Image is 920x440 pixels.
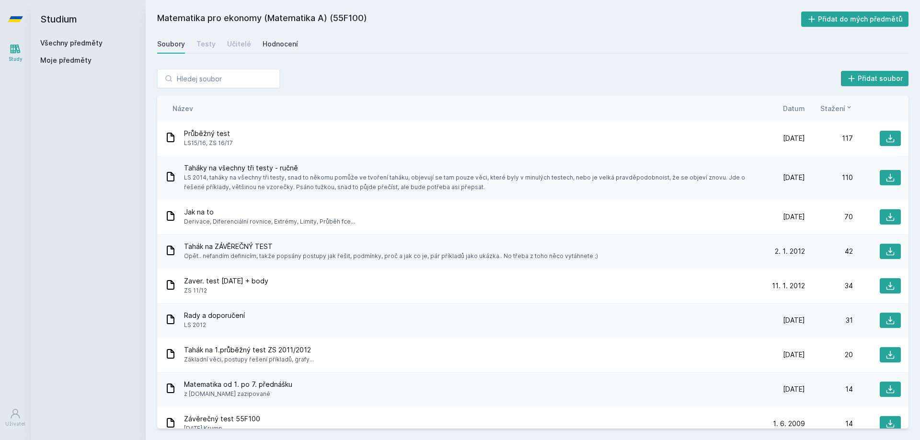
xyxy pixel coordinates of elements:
[9,56,23,63] div: Study
[805,281,853,291] div: 34
[172,103,193,113] button: Název
[783,350,805,360] span: [DATE]
[40,56,92,65] span: Moje předměty
[841,71,909,86] button: Přidat soubor
[2,403,29,432] a: Uživatel
[783,134,805,143] span: [DATE]
[157,11,801,27] h2: Matematika pro ekonomy (Matematika A) (55F100)
[184,320,245,330] span: LS 2012
[772,281,805,291] span: 11. 1. 2012
[184,207,355,217] span: Jak na to
[2,38,29,68] a: Study
[775,247,805,256] span: 2. 1. 2012
[184,129,233,138] span: Průběžný test
[805,419,853,429] div: 14
[184,380,292,389] span: Matematika od 1. po 7. přednášku
[805,173,853,182] div: 110
[184,345,314,355] span: Tahák na 1.průběžný test ZS 2011/2012
[773,419,805,429] span: 1. 6. 2009
[263,34,298,54] a: Hodnocení
[184,414,260,424] span: Závěrečný test 55F100
[40,39,103,47] a: Všechny předměty
[783,103,805,113] button: Datum
[184,389,292,399] span: z [DOMAIN_NAME] zazipované
[805,247,853,256] div: 42
[805,212,853,222] div: 70
[227,34,251,54] a: Učitelé
[820,103,845,113] span: Stažení
[805,350,853,360] div: 20
[184,311,245,320] span: Rady a doporučení
[184,286,268,295] span: ZS 11/12
[263,39,298,49] div: Hodnocení
[184,217,355,226] span: Derivace, Diferenciální rovnice, Extrémy, Limity, Průběh fce...
[227,39,251,49] div: Učitelé
[5,420,25,428] div: Uživatel
[805,384,853,394] div: 14
[157,39,185,49] div: Soubory
[196,34,216,54] a: Testy
[196,39,216,49] div: Testy
[783,316,805,325] span: [DATE]
[157,34,185,54] a: Soubory
[801,11,909,27] button: Přidat do mých předmětů
[184,355,314,364] span: Základní věci, postupy řešení příkladů, grafy...
[184,242,598,251] span: Tahák na ZÁVĚREČNÝ TEST
[184,424,260,433] span: [DATE] Krump
[184,173,753,192] span: LS 2014, taháky na všechny tři testy, snad to někomu pomůže ve tvoření taháku, objevují se tam po...
[820,103,853,113] button: Stažení
[184,276,268,286] span: Zaver. test [DATE] + body
[184,251,598,261] span: Opět.. nefandím definicím, takže popsány postupy jak řešit, podmínky, proč a jak co je, pár příkl...
[783,384,805,394] span: [DATE]
[805,316,853,325] div: 31
[157,69,280,88] input: Hledej soubor
[783,212,805,222] span: [DATE]
[184,138,233,148] span: LS15/16, ZS 16/17
[184,163,753,173] span: Taháky na všechny tři testy - ručně
[783,173,805,182] span: [DATE]
[805,134,853,143] div: 117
